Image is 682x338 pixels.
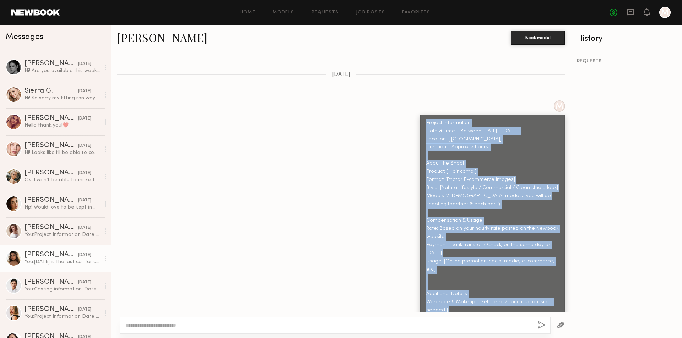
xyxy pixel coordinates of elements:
a: Home [240,10,256,15]
div: [PERSON_NAME] [25,142,78,149]
div: You: Project Information Date & Time: [ September] Location: [ [GEOGRAPHIC_DATA]] Duration: [ App... [25,313,100,320]
a: Job Posts [356,10,385,15]
div: Np! Would love to be kept in mind for the next one :) [25,204,100,211]
div: [DATE] [78,306,91,313]
span: Messages [6,33,43,41]
div: [PERSON_NAME] [25,279,78,286]
div: [DATE] [78,170,91,177]
div: [PERSON_NAME] [25,60,78,67]
div: [PERSON_NAME] [25,224,78,231]
div: [PERSON_NAME] [25,115,78,122]
div: [DATE] [78,197,91,204]
button: Book model [511,31,565,45]
div: You: Casting information: Date: [DATE] Time: 1:15 pm Address: [STREET_ADDRESS][US_STATE] Contact ... [25,286,100,293]
a: Requests [312,10,339,15]
div: [PERSON_NAME] [25,306,78,313]
a: M [659,7,671,18]
div: [DATE] [78,252,91,259]
div: Hello thank you!❤️ [25,122,100,129]
div: History [577,35,676,43]
div: You: Project Information Date & Time: [ Between [DATE] - [DATE] ] Location: [ [GEOGRAPHIC_DATA]] ... [25,231,100,238]
a: [PERSON_NAME] [117,30,207,45]
div: You: [DATE] is the last call for casting, if you are interested, i can arrange the time for [25,259,100,265]
div: [DATE] [78,143,91,149]
div: Hi! So sorry my fitting ran way over [DATE] and just got off [DATE]! [25,95,100,101]
div: Sierra G. [25,88,78,95]
div: [DATE] [78,225,91,231]
div: [PERSON_NAME] [25,170,78,177]
div: [DATE] [78,115,91,122]
a: Favorites [402,10,430,15]
div: Ok. I won’t be able to make this casting, but please keep me in mind for future projects! [25,177,100,183]
div: [DATE] [78,279,91,286]
div: [PERSON_NAME] [25,197,78,204]
div: [PERSON_NAME] [25,251,78,259]
span: [DATE] [332,72,350,78]
div: [DATE] [78,88,91,95]
div: Hi! Are you available this weekend for a casting? [25,67,100,74]
div: Project Information Date & Time: [ Between [DATE] - [DATE] ] Location: [ [GEOGRAPHIC_DATA]] Durat... [426,119,559,331]
a: Models [272,10,294,15]
a: Book model [511,34,565,40]
div: REQUESTS [577,59,676,64]
div: [DATE] [78,61,91,67]
div: Hi! Looks like i’ll be able to come a little earlier! Is that okay? [25,149,100,156]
